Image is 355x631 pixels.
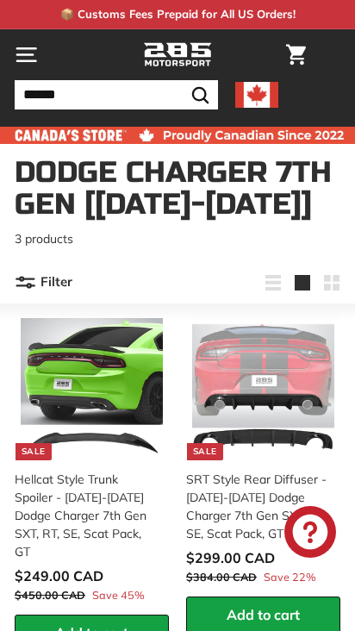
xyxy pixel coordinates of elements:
[16,443,52,460] div: Sale
[60,6,296,23] p: 📦 Customs Fees Prepaid for All US Orders!
[92,587,145,603] span: Save 45%
[187,443,223,460] div: Sale
[186,570,257,584] span: $384.00 CAD
[15,230,340,248] p: 3 products
[186,549,275,566] span: $299.00 CAD
[15,588,85,602] span: $450.00 CAD
[15,312,169,615] a: Sale Hellcat Style Trunk Spoiler - [DATE]-[DATE] Dodge Charger 7th Gen SXT, RT, SE, Scat Pack, GT...
[279,506,341,562] inbox-online-store-chat: Shopify online store chat
[15,567,103,584] span: $249.00 CAD
[15,471,159,561] div: Hellcat Style Trunk Spoiler - [DATE]-[DATE] Dodge Charger 7th Gen SXT, RT, SE, Scat Pack, GT
[15,80,218,109] input: Search
[186,312,340,597] a: Sale SRT Style Rear Diffuser - [DATE]-[DATE] Dodge Charger 7th Gen SXT, RT, SE, Scat Pack, GT Sav...
[227,606,300,623] span: Add to cart
[15,262,72,303] button: Filter
[186,471,330,543] div: SRT Style Rear Diffuser - [DATE]-[DATE] Dodge Charger 7th Gen SXT, RT, SE, Scat Pack, GT
[143,41,212,70] img: Logo_285_Motorsport_areodynamics_components
[15,157,340,222] h1: Dodge Charger 7th Gen [[DATE]-[DATE]]
[264,569,316,585] span: Save 22%
[277,30,315,79] a: Cart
